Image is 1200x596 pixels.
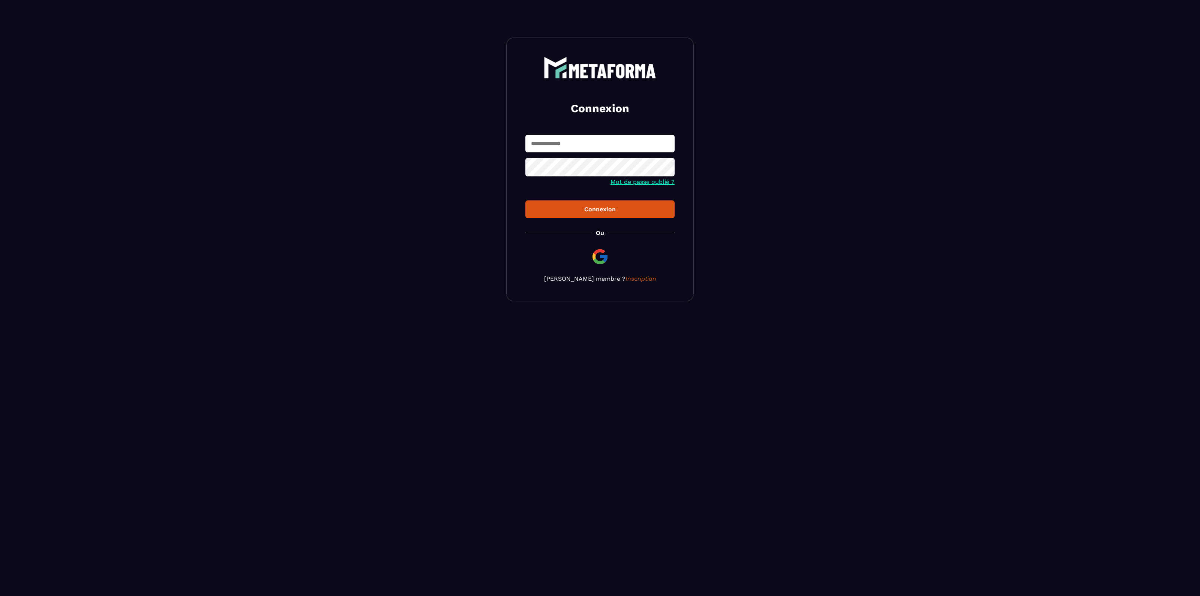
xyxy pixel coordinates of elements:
[625,275,656,282] a: Inscription
[544,57,656,78] img: logo
[525,275,675,282] p: [PERSON_NAME] membre ?
[596,229,604,236] p: Ou
[534,101,666,116] h2: Connexion
[525,57,675,78] a: logo
[531,206,669,213] div: Connexion
[525,200,675,218] button: Connexion
[610,178,675,185] a: Mot de passe oublié ?
[591,248,609,266] img: google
